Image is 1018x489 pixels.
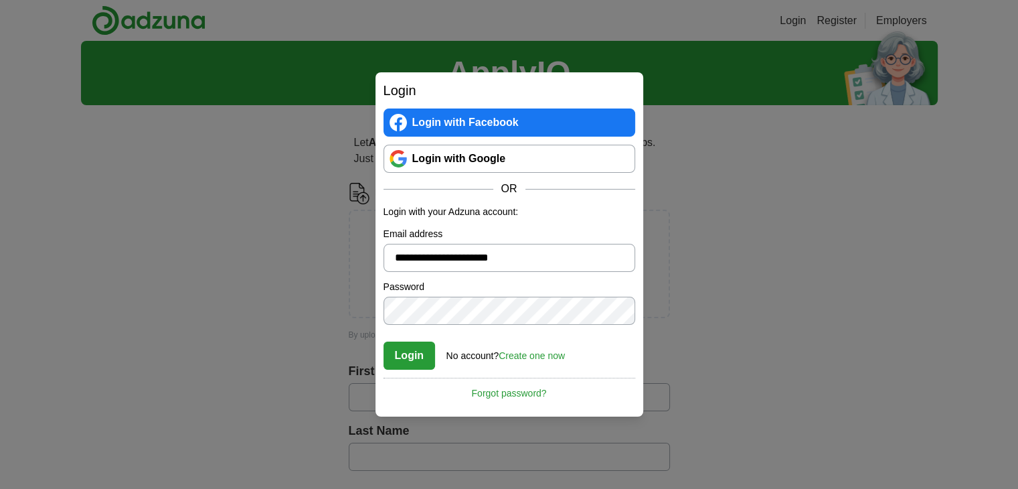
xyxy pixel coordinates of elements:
[384,109,635,137] a: Login with Facebook
[384,227,635,241] label: Email address
[446,341,565,363] div: No account?
[384,205,635,219] p: Login with your Adzuna account:
[384,145,635,173] a: Login with Google
[493,181,525,197] span: OR
[384,280,635,294] label: Password
[384,342,436,370] button: Login
[499,350,565,361] a: Create one now
[384,80,635,100] h2: Login
[384,378,635,401] a: Forgot password?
